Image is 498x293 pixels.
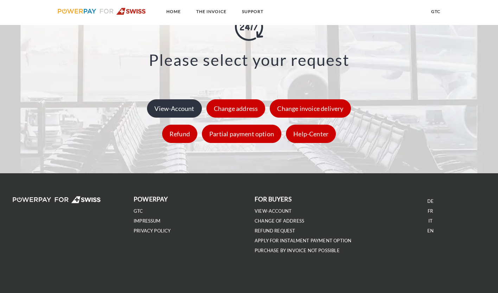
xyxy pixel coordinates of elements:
a: IMPRESSUM [134,218,161,224]
a: IT [428,218,433,224]
a: FR [428,208,433,214]
a: APPLY FOR INSTALMENT PAYMENT OPTION [255,238,351,244]
a: Partial payment option [200,130,283,138]
a: SUPPORT [236,5,269,18]
a: GTC [425,5,446,18]
img: logo-swiss.svg [58,8,146,15]
h3: Please select your request [34,52,464,68]
b: FOR BUYERS [255,195,292,203]
a: View-Account [145,105,203,112]
a: Change address [205,105,267,112]
div: View-Account [147,99,202,118]
a: PURCHASE BY INVOICE NOT POSSIBLE [255,248,340,254]
a: VIEW-ACCOUNT [255,208,292,214]
a: EN [427,228,434,234]
div: Help-Center [286,125,336,143]
div: Change address [206,99,266,118]
img: logo-swiss-white.svg [13,196,101,203]
b: POWERPAY [134,195,168,203]
a: Refund [160,130,199,138]
a: REFUND REQUEST [255,228,295,234]
a: DE [427,198,434,204]
div: Partial payment option [202,125,281,143]
div: Change invoice delivery [270,99,351,118]
div: Refund [162,125,197,143]
a: Home [160,5,187,18]
a: THE INVOICE [190,5,232,18]
a: PRIVACY POLICY [134,228,171,234]
a: Change invoice delivery [268,105,352,112]
img: online-shopping.svg [235,13,263,41]
a: GTC [134,208,143,214]
a: Help-Center [284,130,338,138]
a: CHANGE OF ADDRESS [255,218,304,224]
